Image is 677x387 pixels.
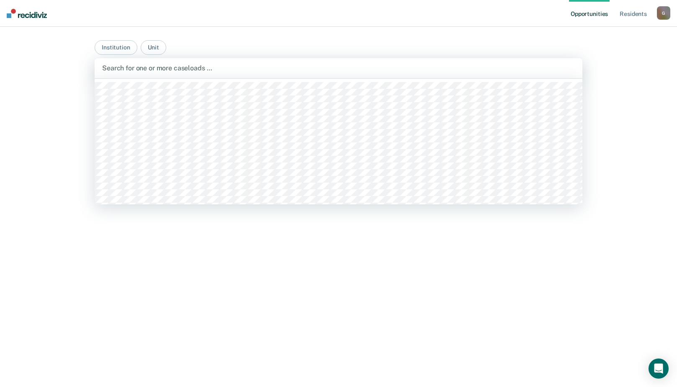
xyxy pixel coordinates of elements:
button: Unit [141,40,166,55]
button: G [657,6,670,20]
button: Institution [95,40,137,55]
img: Recidiviz [7,9,47,18]
div: Open Intercom Messenger [649,359,669,379]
